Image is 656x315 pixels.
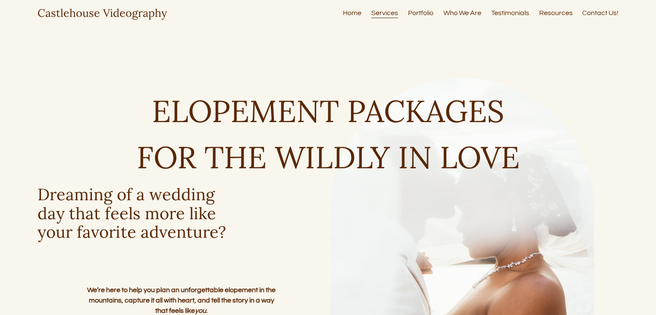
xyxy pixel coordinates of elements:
a: Services [371,7,398,19]
em: you [195,307,206,314]
a: Home [343,7,361,19]
a: Portfolio [408,7,433,19]
h1: ELOPEMENT PACKAGES [38,95,619,127]
a: Resources [539,7,573,19]
a: Castlehouse Videography [38,6,167,20]
a: Testimonials [491,7,529,19]
h1: FOR THE WILDLY IN LOVE [38,141,619,173]
a: Who We Are [443,7,481,19]
a: Contact Us! [582,7,618,19]
strong: We’re here to help you plan an unforgettable elopement in the mountains, capture it all with hear... [87,287,277,314]
h3: Dreaming of a wedding day that feels more like your favorite adventure? [38,185,228,241]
